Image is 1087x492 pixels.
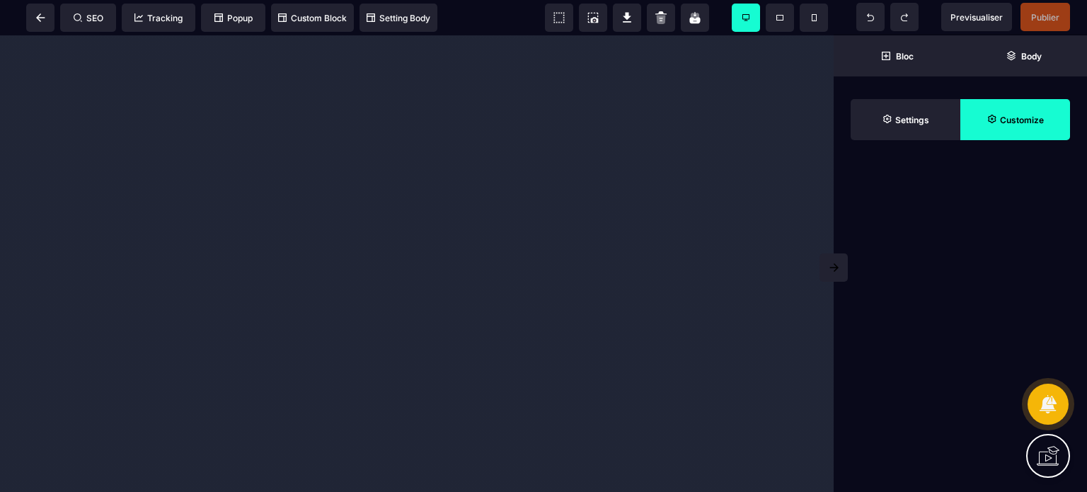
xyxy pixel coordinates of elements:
span: Screenshot [579,4,607,32]
span: Open Blocks [834,35,960,76]
span: Publier [1031,12,1059,23]
span: Setting Body [367,13,430,23]
span: Open Layer Manager [960,35,1087,76]
span: Open Style Manager [960,99,1070,140]
span: SEO [74,13,103,23]
span: Popup [214,13,253,23]
strong: Customize [1000,115,1044,125]
strong: Body [1021,51,1042,62]
span: Settings [851,99,960,140]
span: View components [545,4,573,32]
strong: Settings [895,115,929,125]
span: Preview [941,3,1012,31]
span: Tracking [134,13,183,23]
strong: Bloc [896,51,914,62]
span: Custom Block [278,13,347,23]
span: Previsualiser [950,12,1003,23]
